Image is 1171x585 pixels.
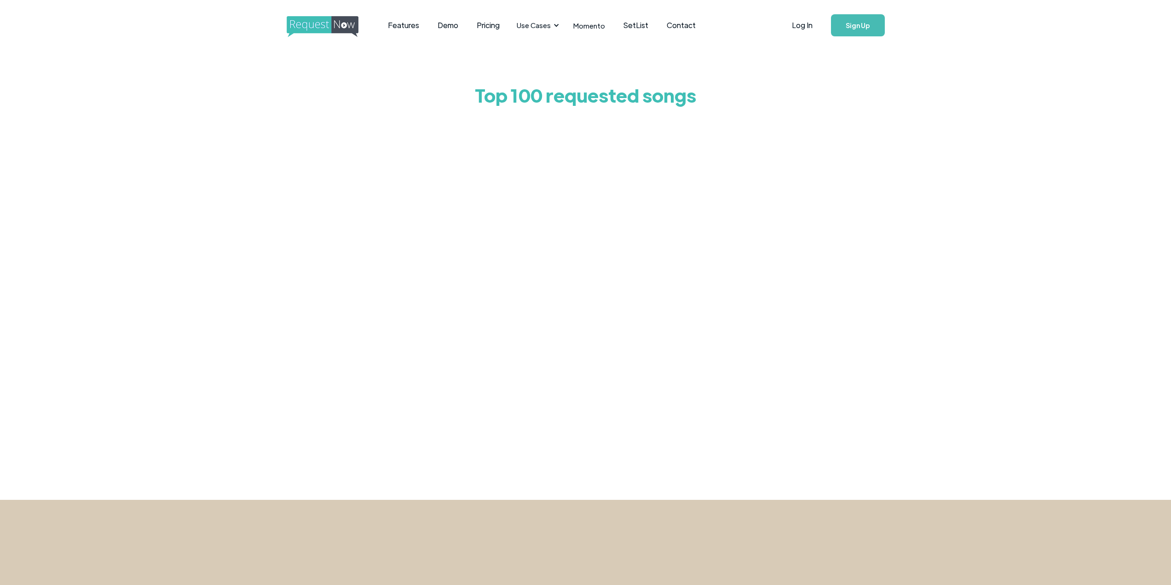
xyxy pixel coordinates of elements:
[425,113,747,481] iframe: RequestNow Top 100 Songs
[783,9,822,41] a: Log In
[658,11,705,40] a: Contact
[287,16,356,35] a: home
[287,16,375,37] img: requestnow logo
[517,20,551,30] div: Use Cases
[831,14,885,36] a: Sign Up
[428,11,467,40] a: Demo
[369,76,802,113] h1: Top 100 requested songs
[467,11,509,40] a: Pricing
[564,12,614,39] a: Momento
[511,11,562,40] div: Use Cases
[614,11,658,40] a: SetList
[379,11,428,40] a: Features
